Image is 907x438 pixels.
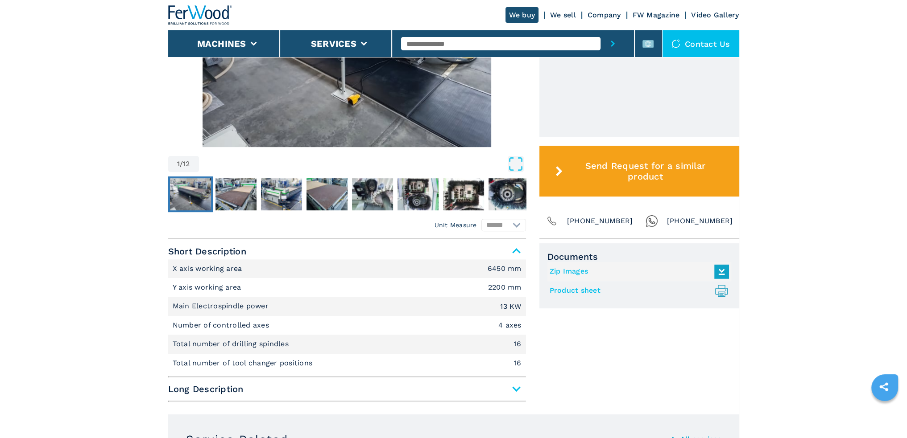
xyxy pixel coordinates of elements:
[505,7,539,23] a: We buy
[197,38,246,49] button: Machines
[489,178,530,210] img: 59f5447a75f5af2577773f986732a6ee
[305,176,349,212] button: Go to Slide 4
[539,146,739,196] button: Send Request for a similar product
[168,176,526,212] nav: Thumbnail Navigation
[173,264,244,274] p: X axis working area
[488,265,522,272] em: 6450 mm
[183,160,190,168] span: 12
[663,30,739,57] div: Contact us
[488,284,522,291] em: 2200 mm
[215,178,257,210] img: 1aa3c784db513429ba0546e90ba1391b
[173,320,272,330] p: Number of controlled axes
[546,215,558,227] img: Phone
[214,176,258,212] button: Go to Slide 2
[352,178,393,210] img: fc1ec01100387265b877252cb419cffc
[514,340,522,348] em: 16
[350,176,395,212] button: Go to Slide 5
[601,30,625,57] button: submit-button
[566,160,724,182] span: Send Request for a similar product
[173,358,315,368] p: Total number of tool changer positions
[514,360,522,367] em: 16
[180,160,183,168] span: /
[177,160,180,168] span: 1
[441,176,486,212] button: Go to Slide 7
[487,176,531,212] button: Go to Slide 8
[168,5,232,25] img: Ferwood
[550,11,576,19] a: We sell
[435,221,477,229] em: Unit Measure
[168,381,526,397] span: Long Description
[259,176,304,212] button: Go to Slide 3
[869,398,900,431] iframe: Chat
[173,339,291,349] p: Total number of drilling spindles
[873,376,895,398] a: sharethis
[667,215,733,227] span: [PHONE_NUMBER]
[567,215,633,227] span: [PHONE_NUMBER]
[691,11,739,19] a: Video Gallery
[646,215,658,227] img: Whatsapp
[168,243,526,259] span: Short Description
[498,322,522,329] em: 4 axes
[173,301,271,311] p: Main Electrospindle power
[201,156,524,172] button: Open Fullscreen
[170,178,211,210] img: a97364d843cf3467567b7ae031e85d86
[311,38,356,49] button: Services
[173,282,244,292] p: Y axis working area
[396,176,440,212] button: Go to Slide 6
[168,176,213,212] button: Go to Slide 1
[550,264,725,279] a: Zip Images
[398,178,439,210] img: 5eb40120939f187a69b630cc86e9370d
[443,178,484,210] img: 0c8e1f23666c2cd9fe75812ae013ee64
[671,39,680,48] img: Contact us
[633,11,680,19] a: FW Magazine
[588,11,621,19] a: Company
[547,251,731,262] span: Documents
[168,259,526,373] div: Short Description
[500,303,521,310] em: 13 KW
[306,178,348,210] img: ecb38f465cb1943021f39007ac1ca586
[550,283,725,298] a: Product sheet
[261,178,302,210] img: 0994041fc7fe587a9111eb472aca9373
